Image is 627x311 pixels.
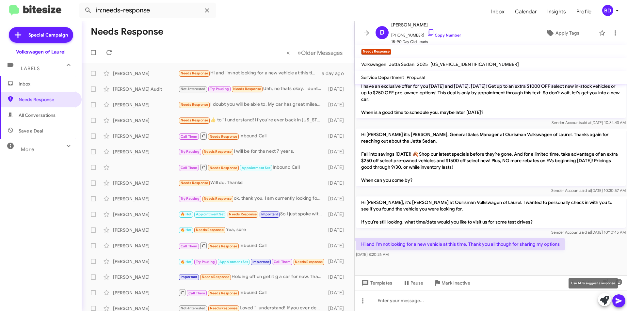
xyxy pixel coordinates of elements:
[178,148,325,155] div: I will be for the next 7 years.
[229,212,257,216] span: Needs Response
[391,39,461,45] span: 15-90 Day Old Leads
[28,32,68,38] span: Special Campaign
[295,260,323,264] span: Needs Response
[356,61,626,118] p: Hi [PERSON_NAME] it's [PERSON_NAME], General Sales Manager at Ourisman Volkswagen of Laurel. Than...
[181,71,208,75] span: Needs Response
[210,306,238,310] span: Needs Response
[181,196,200,201] span: Try Pausing
[91,26,163,37] h1: Needs Response
[283,46,346,59] nav: Page navigation example
[294,46,346,59] button: Next
[282,46,294,59] button: Previous
[233,87,261,91] span: Needs Response
[355,277,397,289] button: Templates
[325,117,349,124] div: [DATE]
[210,244,237,248] span: Needs Response
[113,180,178,186] div: [PERSON_NAME]
[569,278,618,288] div: Use AI to suggest a response
[325,211,349,218] div: [DATE]
[486,2,510,21] a: Inbox
[325,148,349,155] div: [DATE]
[178,163,325,171] div: Inbound Call
[204,149,232,154] span: Needs Response
[391,21,461,29] span: [PERSON_NAME]
[210,166,237,170] span: Needs Response
[529,27,596,39] button: Apply Tags
[181,87,206,91] span: Not-Interested
[178,273,325,281] div: Holding off on get it g a car for now. Thanks.
[361,61,386,67] span: Volkswagen
[417,61,428,67] span: 2025
[542,2,571,21] a: Insights
[9,27,73,43] a: Special Campaign
[178,179,325,187] div: Will do. Thanks!
[181,275,198,279] span: Important
[571,2,597,21] a: Profile
[597,5,620,16] button: BD
[261,212,278,216] span: Important
[356,196,626,228] p: Hi [PERSON_NAME], it's [PERSON_NAME] at Ourisman Volkswagen of Laurel. I wanted to personally che...
[210,134,237,139] span: Needs Response
[202,275,230,279] span: Needs Response
[325,242,349,249] div: [DATE]
[113,289,178,296] div: [PERSON_NAME]
[178,70,322,77] div: Hi and I'm not looking for a new vehicle at this time. Thank you all though for sharing my options
[113,242,178,249] div: [PERSON_NAME]
[178,85,325,93] div: Uhh, no thats okay. I dont think ill be back anytime soon
[181,181,208,185] span: Needs Response
[113,274,178,280] div: [PERSON_NAME]
[551,188,626,193] span: Sender Account [DATE] 10:30:57 AM
[210,87,229,91] span: Try Pausing
[210,291,237,295] span: Needs Response
[16,49,66,55] div: Volkswagen of Laurel
[178,288,325,297] div: Inbound Call
[181,244,198,248] span: Call Them
[181,166,198,170] span: Call Them
[301,49,343,56] span: Older Messages
[113,195,178,202] div: [PERSON_NAME]
[325,274,349,280] div: [DATE]
[178,226,325,234] div: Yea, sure
[430,61,519,67] span: [US_VEHICLE_IDENTIFICATION_NUMBER]
[325,195,349,202] div: [DATE]
[580,120,591,125] span: said at
[274,260,291,264] span: Call Them
[252,260,269,264] span: Important
[325,289,349,296] div: [DATE]
[204,196,232,201] span: Needs Response
[113,86,178,92] div: [PERSON_NAME] Audit
[113,133,178,139] div: [PERSON_NAME]
[113,70,178,77] div: [PERSON_NAME]
[219,260,248,264] span: Appointment Set
[552,120,626,125] span: Sender Account [DATE] 10:34:43 AM
[181,260,192,264] span: 🔥 Hot
[322,70,349,77] div: a day ago
[580,188,591,193] span: said at
[79,3,216,18] input: Search
[602,5,613,16] div: BD
[242,166,270,170] span: Appointment Set
[427,33,461,38] a: Copy Number
[113,211,178,218] div: [PERSON_NAME]
[21,66,40,71] span: Labels
[410,277,423,289] span: Pause
[181,212,192,216] span: 🔥 Hot
[510,2,542,21] a: Calendar
[196,212,225,216] span: Appointment Set
[407,74,425,80] span: Proposal
[19,128,43,134] span: Save a Deal
[360,277,392,289] span: Templates
[113,258,178,265] div: [PERSON_NAME]
[325,227,349,233] div: [DATE]
[178,241,325,250] div: Inbound Call
[178,257,325,265] div: Inbound Call
[19,96,74,103] span: Needs Response
[181,228,192,232] span: 🔥 Hot
[325,164,349,171] div: [DATE]
[325,133,349,139] div: [DATE]
[325,86,349,92] div: [DATE]
[113,117,178,124] div: [PERSON_NAME]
